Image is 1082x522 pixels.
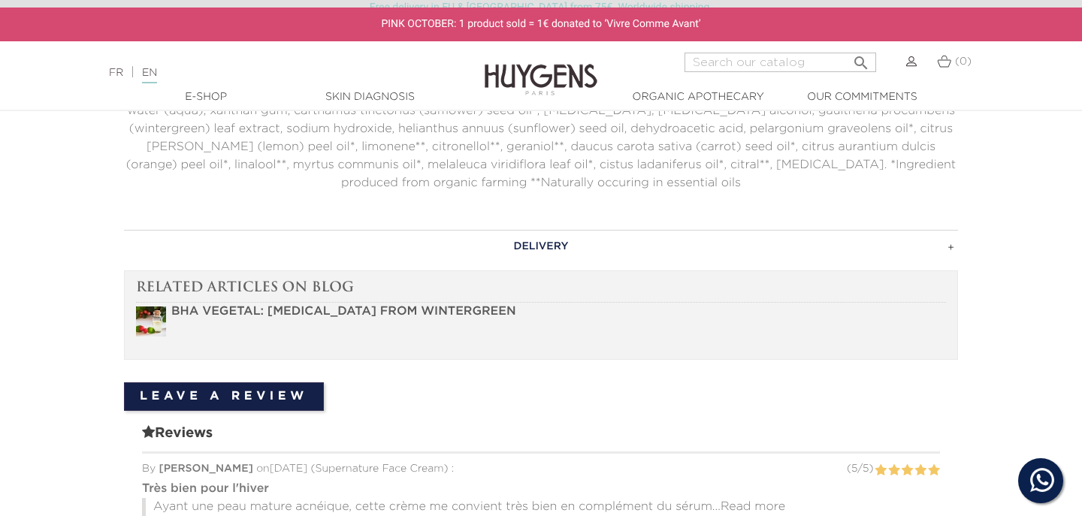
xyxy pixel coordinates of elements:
p: [PERSON_NAME] damascena flower water*, aloe barbadensis leaf juice*, sesamum indicum (sesame) see... [124,66,958,192]
img: BHA VEGETAL: SALICYLIC ACID FROM WINTERGREEN [136,306,166,336]
label: 5 [927,461,940,480]
label: 2 [887,461,900,480]
span: Supernature Face Cream [316,463,444,474]
i:  [852,50,870,68]
span: Read more [721,501,785,513]
h3: Related articles on blog [136,279,946,303]
a: Skin Diagnosis [295,89,445,105]
span: 5 [863,463,869,474]
a: FR [109,68,123,78]
div: ( / ) [847,461,873,477]
button:  [848,48,875,68]
div: | [101,64,440,82]
span: 5 [851,463,857,474]
span: [PERSON_NAME] [159,463,253,474]
a: Our commitments [787,89,937,105]
a: EN [142,68,157,83]
a: BHA VEGETAL: [MEDICAL_DATA] FROM WINTERGREEN [171,306,516,318]
a: Organic Apothecary [623,89,773,105]
strong: Très bien pour l'hiver [142,483,269,495]
div: By on [DATE] ( ) : [142,461,940,477]
p: Ayant une peau mature acnéique, cette crème me convient très bien en complément du sérum... [142,498,940,516]
input: Search [685,53,876,72]
a: E-Shop [131,89,281,105]
span: (0) [955,56,972,67]
label: 3 [901,461,914,480]
label: 1 [874,461,887,480]
a: DELIVERY [124,230,958,263]
img: Huygens [485,40,597,98]
label: 4 [914,461,927,480]
a: Leave a review [124,382,324,411]
span: Reviews [142,423,940,453]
